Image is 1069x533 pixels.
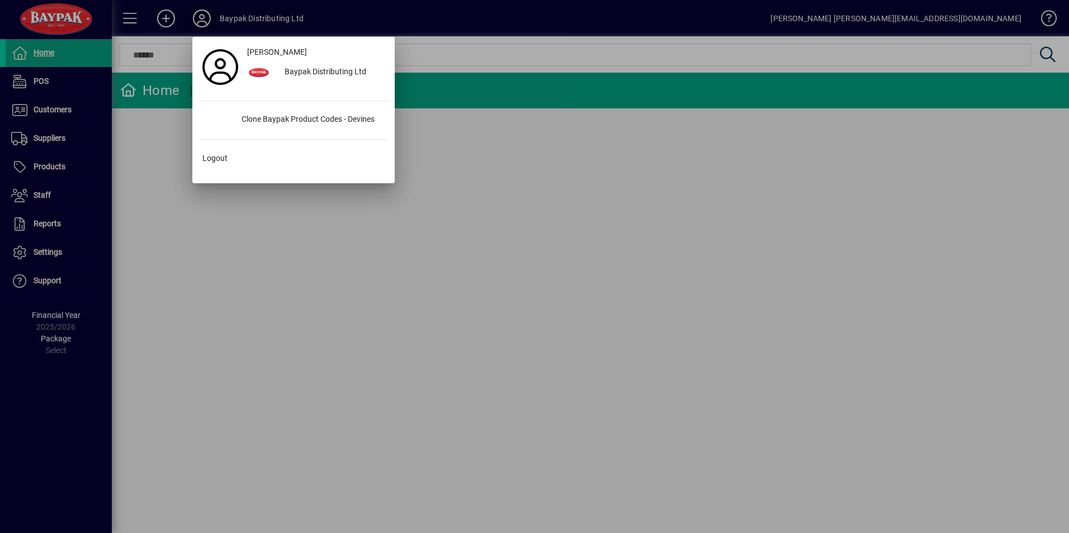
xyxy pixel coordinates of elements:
[243,42,389,63] a: [PERSON_NAME]
[243,63,389,83] button: Baypak Distributing Ltd
[276,63,389,83] div: Baypak Distributing Ltd
[233,110,389,130] div: Clone Baypak Product Codes - Devines
[198,149,389,169] button: Logout
[198,110,389,130] button: Clone Baypak Product Codes - Devines
[198,57,243,77] a: Profile
[247,46,307,58] span: [PERSON_NAME]
[202,153,228,164] span: Logout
